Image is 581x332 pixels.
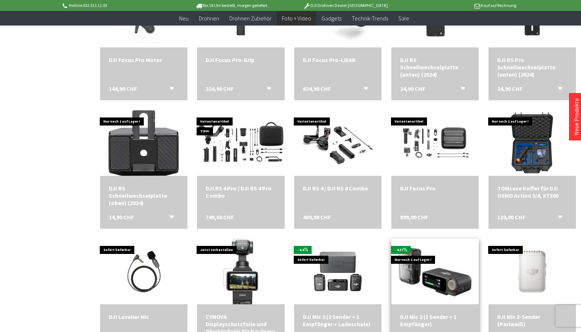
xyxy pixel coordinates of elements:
[100,242,187,301] img: DJI Lavalier Mic
[199,15,219,22] span: Drohnen
[206,85,234,92] span: 324,90 CHF
[400,313,470,328] div: DJI Mic 2 (1 Sender + 1 Empfänger)
[549,213,566,223] button: In den Warenkorb
[389,225,481,317] img: DJI Mic 2 (1 Sender + 1 Empfänger)
[294,110,382,176] img: DJI RS 4 / DJI RS 4 Combo
[206,185,276,199] div: DJI RS 4 Pro / DJI RS 4 Pro Combo
[400,185,470,192] a: DJI Focus Pro 899,00 CHF
[175,1,288,10] p: Bis 16 Uhr bestellt, morgen geliefert.
[347,11,393,26] a: Technik-Trends
[258,85,275,94] button: In den Warenkorb
[109,185,179,206] a: DJI RS Schnellwechselplatte (oben) (2024) 14,90 CHF In den Warenkorb
[282,15,311,22] span: Foto + Video
[305,239,371,304] img: DJI Mic 2 (2 Sender + 1 Empfänger + Ladeschale)
[161,85,178,94] button: In den Warenkorb
[229,15,272,22] span: Drohnen Zubehör
[223,239,258,304] img: CYNOVA Displayschutzfolie und Objektivfolie für DJI Osmo Pocket 3, gehärteter Glasschutz
[499,239,565,304] img: DJI Mic 2-Sender (Perlweiß)
[400,56,470,78] a: DJI RS Schnellwechselplatte (unten) (2024) 24,90 CHF In den Warenkorb
[398,15,409,22] span: Sale
[497,56,567,78] a: DJI RS Pro Schnellwechselplatte (unten) (2024) 24,90 CHF In den Warenkorb
[161,213,178,223] button: In den Warenkorb
[400,313,470,328] a: DJI Mic 2 (1 Sender + 1 Empfänger) 219,00 CHF In den Warenkorb
[497,56,567,78] div: DJI RS Pro Schnellwechselplatte (unten) (2024)
[224,11,277,26] a: Drohnen Zubehör
[391,110,479,176] img: DJI Focus Pro
[277,11,316,26] a: Foto + Video
[197,110,284,176] img: DJI RS 4 Pro / DJI RS 4 Pro Combo
[109,313,179,320] div: DJI Lavalier Mic
[573,98,580,135] a: Neue Produkte
[206,56,276,63] a: DJI Focus Pro-Grip 324,90 CHF In den Warenkorb
[321,15,341,22] span: Gadgets
[402,1,516,10] p: Kauf auf Rechnung
[109,56,179,63] div: DJI Focus Pro Motor
[109,85,137,92] span: 144,90 CHF
[393,11,414,26] a: Sale
[194,11,224,26] a: Drohnen
[109,56,179,63] a: DJI Focus Pro Motor 144,90 CHF In den Warenkorb
[303,313,373,328] a: DJI Mic 2 (2 Sender + 1 Empfänger + Ladeschale) 319,00 CHF In den Warenkorb
[400,56,470,78] div: DJI RS Schnellwechselplatte (unten) (2024)
[303,56,373,63] div: DJI Focus Pro-LiDAR
[316,11,347,26] a: Gadgets
[497,313,567,328] div: DJI Mic 2-Sender (Perlweiß)
[352,15,388,22] span: Technik-Trends
[109,313,179,320] a: DJI Lavalier Mic 39,90 CHF In den Warenkorb
[179,15,189,22] span: Neu
[400,213,428,221] span: 899,00 CHF
[303,313,373,328] div: DJI Mic 2 (2 Sender + 1 Empfänger + Ladeschale)
[452,85,469,94] button: In den Warenkorb
[497,185,567,199] div: TOMcase Koffer für DJI OSMO Action 3/4, XT300
[303,56,373,63] a: DJI Focus Pro-LiDAR 624,90 CHF In den Warenkorb
[303,85,331,92] span: 624,90 CHF
[549,85,566,94] button: In den Warenkorb
[499,110,565,176] img: TOMcase Koffer für DJI OSMO Action 3/4, XT300
[206,213,234,221] span: 749,00 CHF
[289,1,402,10] p: DJI Drohnen Dealer [GEOGRAPHIC_DATA]
[206,185,276,199] a: DJI RS 4 Pro / DJI RS 4 Pro Combo 749,00 CHF
[497,85,522,92] span: 24,90 CHF
[303,185,373,192] div: DJI RS 4 / DJI RS 4 Combo
[497,313,567,328] a: DJI Mic 2-Sender (Perlweiß) 99,00 CHF In den Warenkorb
[303,213,331,221] span: 489,00 CHF
[400,85,425,92] span: 24,90 CHF
[303,185,373,192] a: DJI RS 4 / DJI RS 4 Combo 489,00 CHF
[109,185,179,206] div: DJI RS Schnellwechselplatte (oben) (2024)
[174,11,194,26] a: Neu
[109,213,134,221] span: 14,90 CHF
[497,185,567,199] a: TOMcase Koffer für DJI OSMO Action 3/4, XT300 129,00 CHF In den Warenkorb
[355,85,372,94] button: In den Warenkorb
[206,56,276,63] div: DJI Focus Pro-Grip
[497,213,525,221] span: 129,00 CHF
[400,185,470,192] div: DJI Focus Pro
[61,1,175,10] p: Hotline 032 511 11 03
[108,110,179,176] img: DJI RS Schnellwechselplatte (oben) (2024)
